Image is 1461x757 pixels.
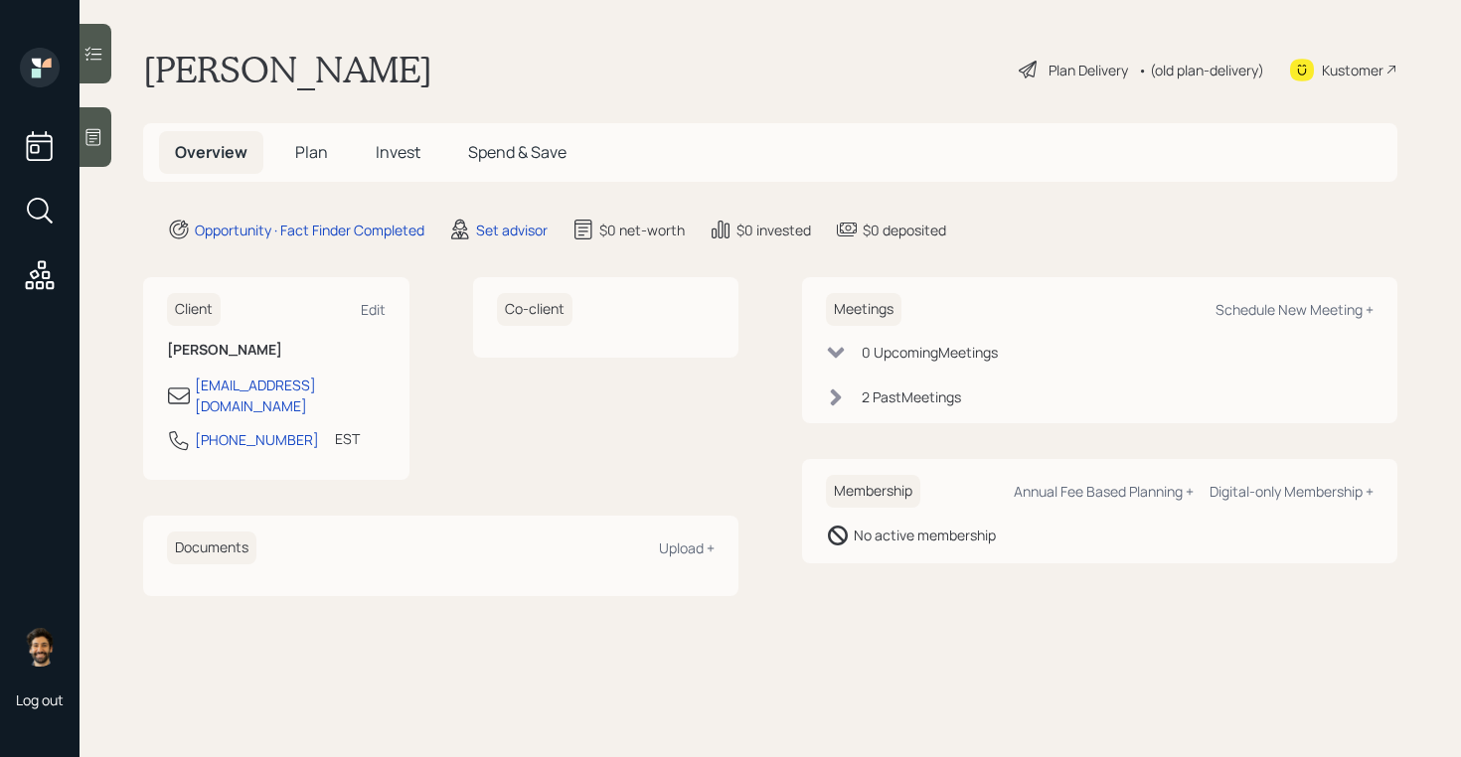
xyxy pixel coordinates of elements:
[175,141,247,163] span: Overview
[468,141,567,163] span: Spend & Save
[1210,482,1374,501] div: Digital-only Membership +
[1216,300,1374,319] div: Schedule New Meeting +
[195,429,319,450] div: [PHONE_NUMBER]
[1138,60,1264,80] div: • (old plan-delivery)
[736,220,811,240] div: $0 invested
[16,690,64,709] div: Log out
[1322,60,1383,80] div: Kustomer
[195,375,386,416] div: [EMAIL_ADDRESS][DOMAIN_NAME]
[167,531,256,564] h6: Documents
[476,220,548,240] div: Set advisor
[599,220,685,240] div: $0 net-worth
[143,48,432,91] h1: [PERSON_NAME]
[862,386,961,407] div: 2 Past Meeting s
[862,342,998,363] div: 0 Upcoming Meeting s
[863,220,946,240] div: $0 deposited
[335,428,360,449] div: EST
[20,627,60,667] img: eric-schwartz-headshot.png
[659,538,715,557] div: Upload +
[1014,482,1194,501] div: Annual Fee Based Planning +
[854,525,996,545] div: No active membership
[497,293,572,326] h6: Co-client
[1049,60,1128,80] div: Plan Delivery
[826,475,920,508] h6: Membership
[826,293,901,326] h6: Meetings
[167,293,221,326] h6: Client
[195,220,424,240] div: Opportunity · Fact Finder Completed
[376,141,420,163] span: Invest
[295,141,328,163] span: Plan
[167,342,386,359] h6: [PERSON_NAME]
[361,300,386,319] div: Edit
